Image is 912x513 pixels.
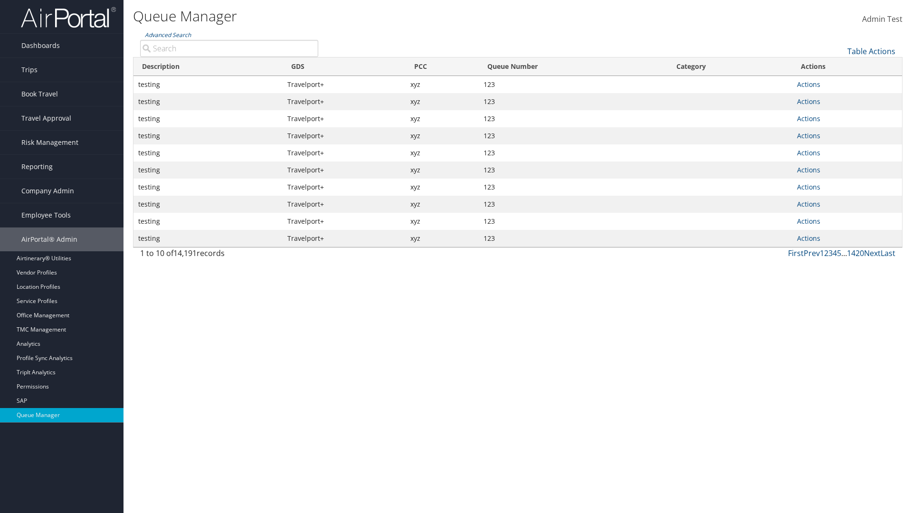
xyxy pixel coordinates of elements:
span: Dashboards [21,34,60,57]
a: 5 [837,248,841,258]
td: 123 [479,93,668,110]
span: Trips [21,58,38,82]
a: Advanced Search [145,31,191,39]
td: testing [133,76,283,93]
td: Travelport+ [283,144,406,161]
td: 123 [479,110,668,127]
td: testing [133,127,283,144]
td: Travelport+ [283,196,406,213]
a: Prev [804,248,820,258]
a: Admin Test [862,5,902,34]
td: testing [133,213,283,230]
img: airportal-logo.png [21,6,116,28]
a: Table Actions [847,46,895,57]
td: Travelport+ [283,161,406,179]
th: Category: activate to sort column ascending [668,57,792,76]
a: 2 [824,248,828,258]
td: xyz [406,213,479,230]
td: xyz [406,179,479,196]
td: xyz [406,196,479,213]
span: AirPortal® Admin [21,228,77,251]
td: Travelport+ [283,76,406,93]
a: 3 [828,248,833,258]
a: Actions [797,114,820,123]
a: Actions [797,131,820,140]
td: Travelport+ [283,127,406,144]
td: 123 [479,127,668,144]
th: Description: activate to sort column ascending [133,57,283,76]
a: Actions [797,234,820,243]
td: xyz [406,76,479,93]
td: testing [133,161,283,179]
td: xyz [406,127,479,144]
a: 1420 [847,248,864,258]
td: 123 [479,179,668,196]
span: Reporting [21,155,53,179]
span: Book Travel [21,82,58,106]
td: 123 [479,144,668,161]
td: 123 [479,230,668,247]
div: 1 to 10 of records [140,247,318,264]
input: Advanced Search [140,40,318,57]
td: xyz [406,161,479,179]
td: testing [133,110,283,127]
td: xyz [406,93,479,110]
td: 123 [479,213,668,230]
a: Actions [797,199,820,209]
td: 123 [479,76,668,93]
td: xyz [406,230,479,247]
td: testing [133,93,283,110]
a: Actions [797,165,820,174]
a: First [788,248,804,258]
a: 4 [833,248,837,258]
span: … [841,248,847,258]
td: testing [133,179,283,196]
td: Travelport+ [283,213,406,230]
a: Actions [797,182,820,191]
th: Queue Number: activate to sort column ascending [479,57,668,76]
td: Travelport+ [283,230,406,247]
td: xyz [406,110,479,127]
span: Admin Test [862,14,902,24]
td: 123 [479,161,668,179]
th: Actions [792,57,902,76]
a: Actions [797,97,820,106]
a: Next [864,248,881,258]
a: Actions [797,217,820,226]
td: testing [133,230,283,247]
span: 14,191 [173,248,197,258]
td: 123 [479,196,668,213]
a: 1 [820,248,824,258]
a: Last [881,248,895,258]
span: Travel Approval [21,106,71,130]
td: testing [133,144,283,161]
span: Employee Tools [21,203,71,227]
td: Travelport+ [283,93,406,110]
td: testing [133,196,283,213]
span: Company Admin [21,179,74,203]
a: Actions [797,148,820,157]
a: Actions [797,80,820,89]
span: Risk Management [21,131,78,154]
td: xyz [406,144,479,161]
td: Travelport+ [283,110,406,127]
h1: Queue Manager [133,6,646,26]
td: Travelport+ [283,179,406,196]
th: PCC: activate to sort column ascending [406,57,479,76]
th: GDS: activate to sort column ascending [283,57,406,76]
